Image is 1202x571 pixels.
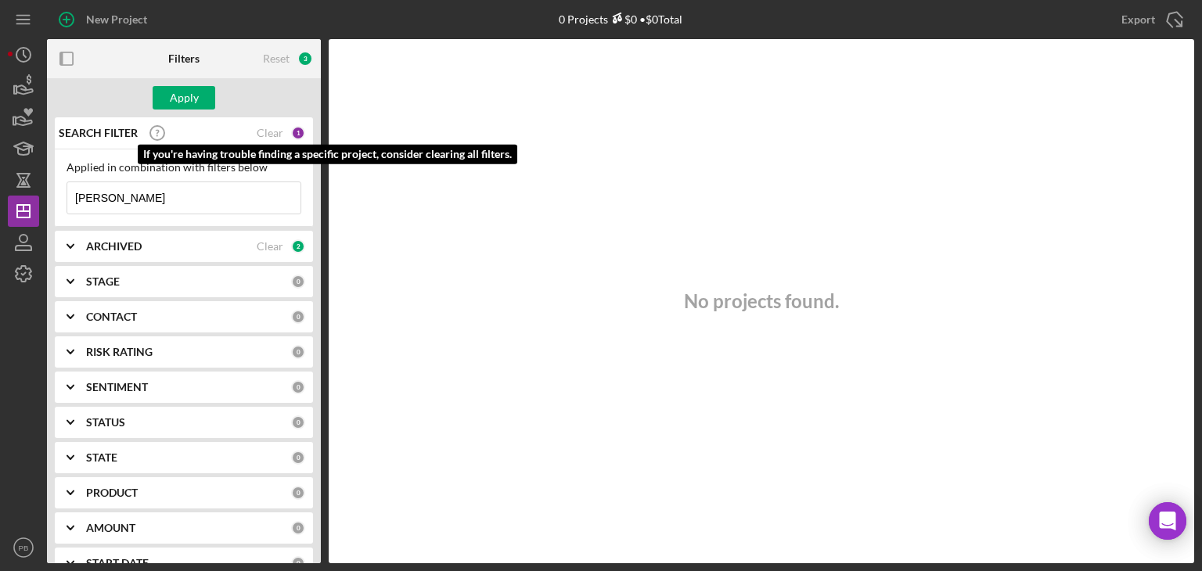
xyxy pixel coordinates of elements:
b: Filters [168,52,200,65]
div: 1 [291,126,305,140]
button: PB [8,532,39,563]
div: 0 [291,380,305,394]
b: RISK RATING [86,346,153,358]
button: New Project [47,4,163,35]
div: 0 [291,275,305,289]
b: AMOUNT [86,522,135,534]
text: PB [19,544,29,552]
div: 3 [297,51,313,66]
div: Applied in combination with filters below [67,161,301,174]
div: Reset [263,52,290,65]
div: Clear [257,127,283,139]
b: SENTIMENT [86,381,148,393]
div: $0 [608,13,637,26]
b: STATUS [86,416,125,429]
button: Export [1106,4,1194,35]
div: 0 [291,415,305,429]
div: New Project [86,4,147,35]
div: Apply [170,86,199,110]
h3: No projects found. [684,290,839,312]
b: PRODUCT [86,487,138,499]
div: Export [1121,4,1155,35]
b: STAGE [86,275,120,288]
div: Open Intercom Messenger [1149,502,1186,540]
div: 0 [291,310,305,324]
div: 0 [291,345,305,359]
div: 0 [291,556,305,570]
div: 0 Projects • $0 Total [559,13,682,26]
b: CONTACT [86,311,137,323]
div: 0 [291,521,305,535]
div: 2 [291,239,305,253]
div: Clear [257,240,283,253]
b: STATE [86,451,117,464]
button: Apply [153,86,215,110]
b: START DATE [86,557,149,569]
b: SEARCH FILTER [59,127,138,139]
div: 0 [291,486,305,500]
div: 0 [291,451,305,465]
b: ARCHIVED [86,240,142,253]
